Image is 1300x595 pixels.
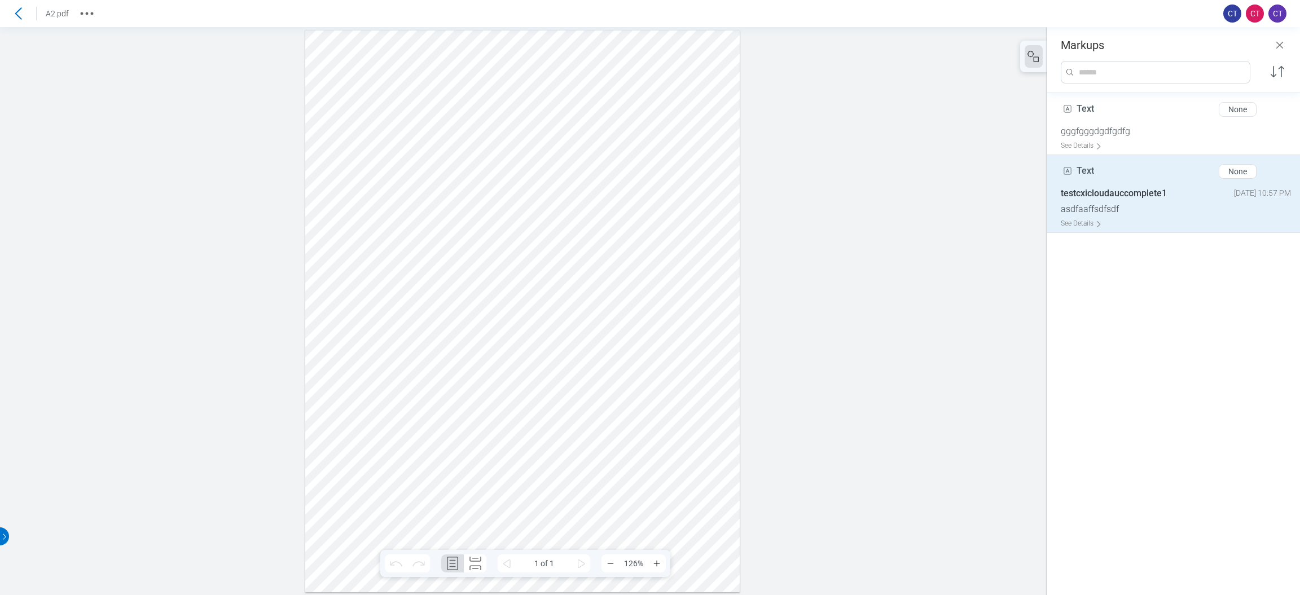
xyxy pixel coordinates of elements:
button: Zoom Out [601,554,620,572]
h1: A2.pdf [46,8,69,19]
span: 1 of 1 [516,554,572,572]
button: Undo [385,554,407,572]
span: CT [1268,5,1286,23]
button: None [1219,164,1257,179]
span: 126% [620,554,648,572]
button: Redo [407,554,430,572]
div: gggfgggdgdfgdfg [1061,126,1295,137]
div: None [1228,105,1247,114]
div: None [1228,167,1247,176]
button: Single Page Layout [441,554,464,572]
div: See Details [1061,137,1106,155]
div: asdfaaffsdfsdf [1061,204,1291,215]
h3: Markups [1061,38,1104,52]
div: See Details [1061,215,1106,232]
span: Text [1077,165,1094,176]
button: Close [1273,38,1286,52]
div: testcxicloudauccomplete1 [1061,188,1167,199]
button: More actions [78,5,96,23]
button: Continuous Page Layout [464,554,486,572]
span: Text [1077,103,1094,114]
div: [DATE] 10:57 PM [1234,188,1291,199]
span: CT [1223,5,1241,23]
button: None [1219,102,1257,117]
span: CT [1246,5,1264,23]
button: Zoom In [648,554,666,572]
